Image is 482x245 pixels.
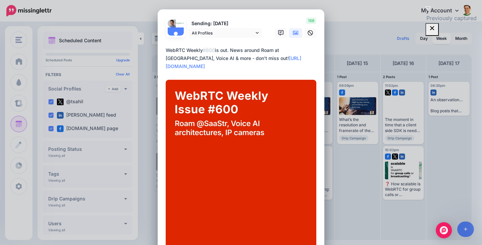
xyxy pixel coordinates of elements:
[168,27,184,44] img: user_default_image.png
[166,46,320,70] div: WebRTC Weekly is out. News around Roam at [GEOGRAPHIC_DATA], Voice AI & more - don't miss out!
[192,29,254,37] span: All Profiles
[436,222,452,238] div: Open Intercom Messenger
[176,19,184,27] img: 14446026_998167033644330_331161593929244144_n-bsa28576.png
[306,17,316,24] span: 168
[188,20,262,27] p: Sending: [DATE]
[168,19,176,27] img: portrait-512x512-19370.jpg
[188,28,262,38] a: All Profiles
